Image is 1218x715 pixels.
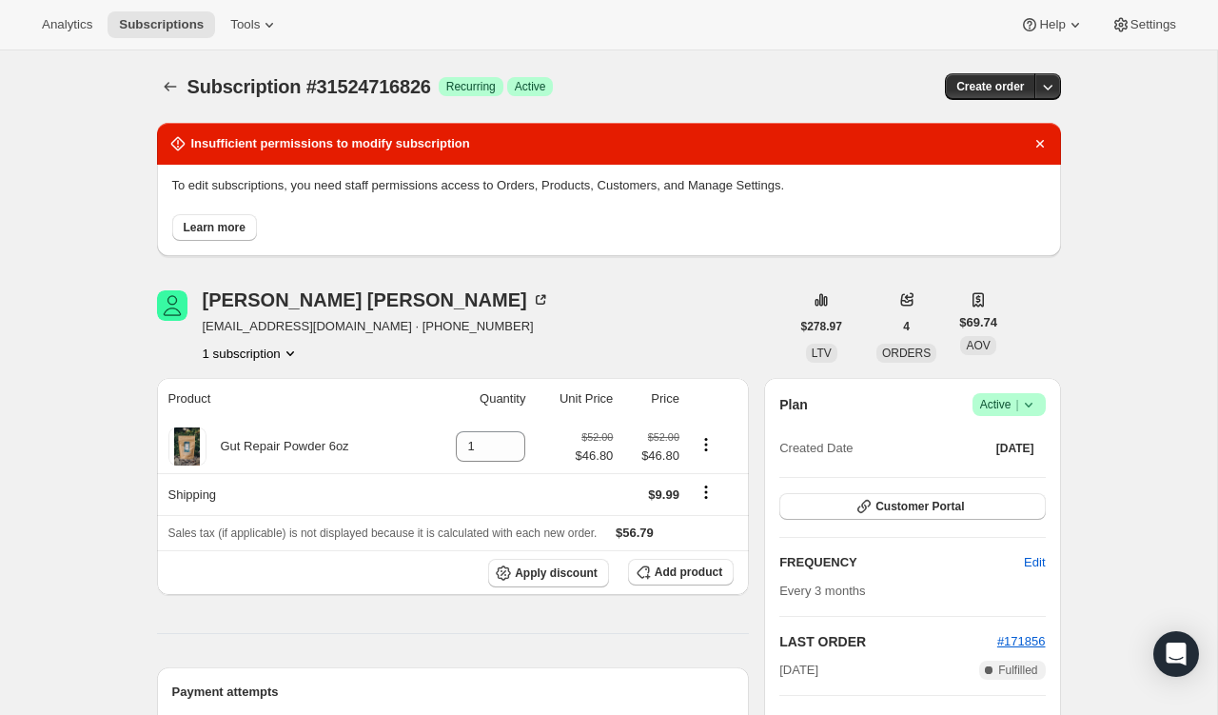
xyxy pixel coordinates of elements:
[1153,631,1199,677] div: Open Intercom Messenger
[945,73,1035,100] button: Create order
[206,437,349,456] div: Gut Repair Powder 6oz
[779,553,1024,572] h2: FREQUENCY
[203,344,300,363] button: Product actions
[191,134,470,153] h2: Insufficient permissions to modify subscription
[187,76,431,97] span: Subscription #31524716826
[581,431,613,443] small: $52.00
[648,431,679,443] small: $52.00
[157,378,423,420] th: Product
[619,378,685,420] th: Price
[779,395,808,414] h2: Plan
[119,17,204,32] span: Subscriptions
[1009,11,1095,38] button: Help
[172,176,1046,195] p: To edit subscriptions, you need staff permissions access to Orders, Products, Customers, and Mana...
[779,632,997,651] h2: LAST ORDER
[1039,17,1065,32] span: Help
[108,11,215,38] button: Subscriptions
[801,319,842,334] span: $278.97
[998,663,1037,678] span: Fulfilled
[779,661,818,680] span: [DATE]
[42,17,92,32] span: Analytics
[812,347,832,360] span: LTV
[1027,130,1053,157] button: Dismiss notification
[1015,397,1018,412] span: |
[980,395,1038,414] span: Active
[1012,547,1056,578] button: Edit
[691,434,721,455] button: Product actions
[172,683,735,702] h2: Payment attempts
[422,378,531,420] th: Quantity
[168,526,598,540] span: Sales tax (if applicable) is not displayed because it is calculated with each new order.
[624,447,679,466] span: $46.80
[219,11,290,38] button: Tools
[779,493,1045,520] button: Customer Portal
[655,565,722,580] span: Add product
[616,526,654,540] span: $56.79
[157,73,184,100] button: Subscriptions
[30,11,104,38] button: Analytics
[531,378,619,420] th: Unit Price
[1130,17,1176,32] span: Settings
[1100,11,1188,38] button: Settings
[157,290,187,321] span: Lisa Hosier
[446,79,496,94] span: Recurring
[779,439,853,458] span: Created Date
[956,79,1024,94] span: Create order
[997,632,1046,651] button: #171856
[628,559,734,586] button: Add product
[184,220,246,235] span: Learn more
[515,79,546,94] span: Active
[790,313,854,340] button: $278.97
[892,313,921,340] button: 4
[985,435,1046,462] button: [DATE]
[172,214,257,241] button: Learn more
[882,347,931,360] span: ORDERS
[997,634,1046,648] a: #171856
[203,290,550,309] div: [PERSON_NAME] [PERSON_NAME]
[903,319,910,334] span: 4
[1024,553,1045,572] span: Edit
[488,559,609,587] button: Apply discount
[515,566,598,581] span: Apply discount
[779,584,865,598] span: Every 3 months
[691,482,721,503] button: Shipping actions
[157,473,423,515] th: Shipping
[230,17,260,32] span: Tools
[875,499,964,514] span: Customer Portal
[966,339,990,352] span: AOV
[996,441,1034,456] span: [DATE]
[648,487,679,502] span: $9.99
[203,317,550,336] span: [EMAIL_ADDRESS][DOMAIN_NAME] · [PHONE_NUMBER]
[576,447,614,466] span: $46.80
[959,313,997,332] span: $69.74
